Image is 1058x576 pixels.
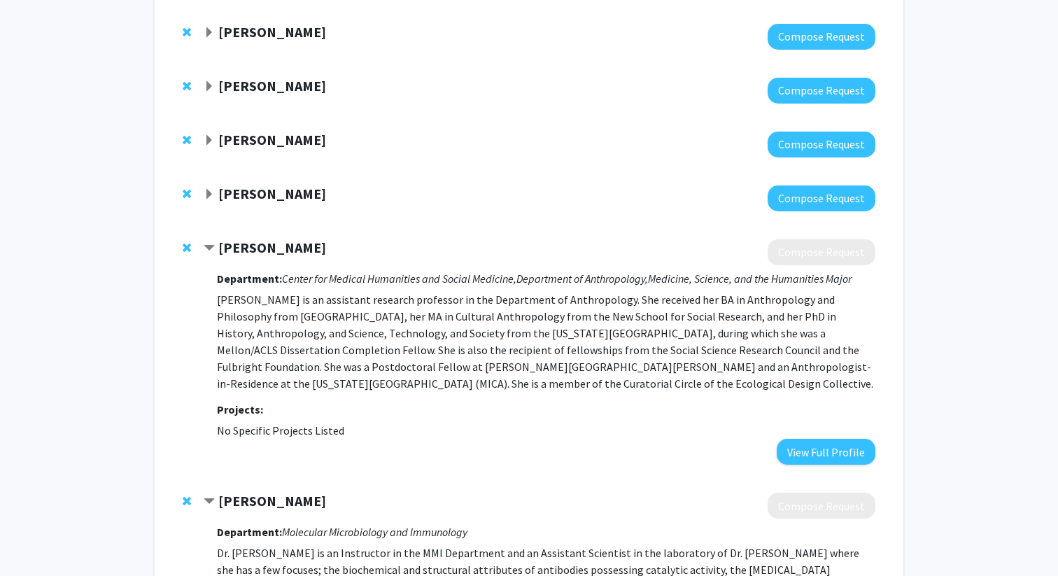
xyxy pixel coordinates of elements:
span: Expand Jeffrey Tornheim Bookmark [204,81,215,92]
span: Expand Nazli Turken Bookmark [204,189,215,200]
button: Compose Request to Nicole Labruto [768,239,875,265]
strong: [PERSON_NAME] [218,185,326,202]
span: Remove Kyu Han from bookmarks [183,27,191,38]
strong: Department: [217,525,282,539]
strong: [PERSON_NAME] [218,77,326,94]
button: Compose Request to Maggie Wear [768,493,875,519]
button: Compose Request to Jeffrey Tornheim [768,78,875,104]
span: No Specific Projects Listed [217,423,344,437]
strong: [PERSON_NAME] [218,131,326,148]
span: Expand Sanjay Jain Bookmark [204,135,215,146]
strong: Projects: [217,402,263,416]
span: Remove Nicole Labruto from bookmarks [183,242,191,253]
button: Compose Request to Nazli Turken [768,185,875,211]
strong: [PERSON_NAME] [218,239,326,256]
button: Compose Request to Sanjay Jain [768,132,875,157]
p: [PERSON_NAME] is an assistant research professor in the Department of Anthropology. She received ... [217,291,875,392]
i: Center for Medical Humanities and Social Medicine, [282,272,516,286]
i: Medicine, Science, and the Humanities Major [648,272,852,286]
strong: [PERSON_NAME] [218,23,326,41]
span: Remove Nazli Turken from bookmarks [183,188,191,199]
span: Remove Maggie Wear from bookmarks [183,496,191,507]
span: Remove Sanjay Jain from bookmarks [183,134,191,146]
iframe: Chat [10,513,59,566]
button: View Full Profile [777,439,875,465]
span: Contract Nicole Labruto Bookmark [204,243,215,254]
span: Contract Maggie Wear Bookmark [204,496,215,507]
span: Expand Kyu Han Bookmark [204,27,215,38]
button: Compose Request to Kyu Han [768,24,875,50]
strong: Department: [217,272,282,286]
i: Molecular Microbiology and Immunology [282,525,467,539]
strong: [PERSON_NAME] [218,492,326,510]
i: Department of Anthropology, [516,272,648,286]
span: Remove Jeffrey Tornheim from bookmarks [183,80,191,92]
